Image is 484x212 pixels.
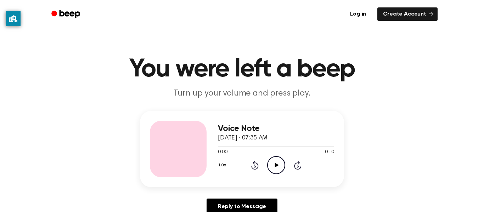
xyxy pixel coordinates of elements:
[218,135,268,141] span: [DATE] · 07:35 AM
[377,7,438,21] a: Create Account
[218,159,229,171] button: 1.0x
[61,57,423,82] h1: You were left a beep
[218,124,334,133] h3: Voice Note
[6,11,21,26] button: privacy banner
[106,88,378,99] p: Turn up your volume and press play.
[46,7,86,21] a: Beep
[325,149,334,156] span: 0:10
[343,6,373,22] a: Log in
[218,149,227,156] span: 0:00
